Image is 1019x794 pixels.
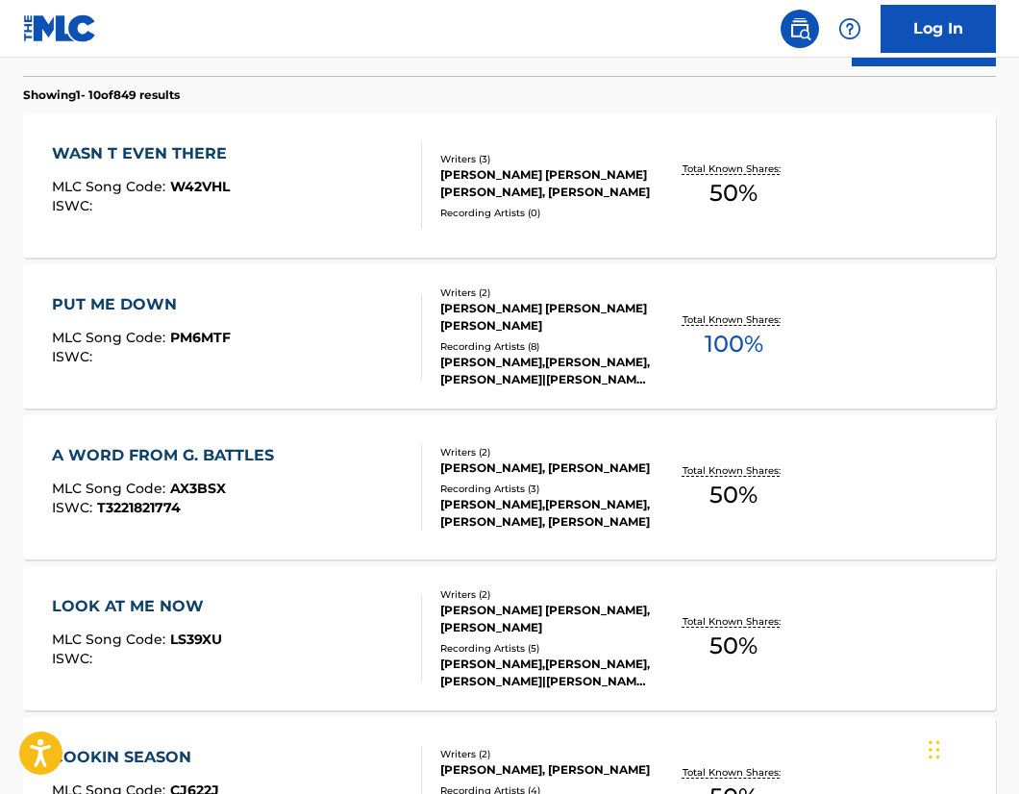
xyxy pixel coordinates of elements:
div: Recording Artists ( 0 ) [440,206,653,220]
span: 100 % [705,327,763,361]
div: [PERSON_NAME],[PERSON_NAME], [PERSON_NAME]|[PERSON_NAME], [PERSON_NAME], [PERSON_NAME], [PERSON_N... [440,354,653,388]
div: Recording Artists ( 8 ) [440,339,653,354]
span: MLC Song Code : [52,178,170,195]
span: LS39XU [170,631,222,648]
div: Recording Artists ( 3 ) [440,482,653,496]
div: Writers ( 3 ) [440,152,653,166]
span: MLC Song Code : [52,631,170,648]
span: ISWC : [52,650,97,667]
span: ISWC : [52,499,97,516]
p: Total Known Shares: [683,161,785,176]
img: search [788,17,811,40]
span: T3221821774 [97,499,181,516]
span: MLC Song Code : [52,329,170,346]
a: LOOK AT ME NOWMLC Song Code:LS39XUISWC:Writers (2)[PERSON_NAME] [PERSON_NAME], [PERSON_NAME]Recor... [23,566,996,710]
span: 50 % [709,629,758,663]
div: [PERSON_NAME],[PERSON_NAME], [PERSON_NAME]|[PERSON_NAME], [PERSON_NAME], [PERSON_NAME] & [PERSON_... [440,656,653,690]
div: WASN T EVEN THERE [52,142,236,165]
span: ISWC : [52,348,97,365]
div: Writers ( 2 ) [440,587,653,602]
span: W42VHL [170,178,230,195]
a: Public Search [781,10,819,48]
span: PM6MTF [170,329,231,346]
img: help [838,17,861,40]
div: [PERSON_NAME],[PERSON_NAME], [PERSON_NAME], [PERSON_NAME] [440,496,653,531]
div: PUT ME DOWN [52,293,231,316]
iframe: Chat Widget [923,702,1019,794]
div: A WORD FROM G. BATTLES [52,444,284,467]
p: Total Known Shares: [683,312,785,327]
div: Writers ( 2 ) [440,285,653,300]
span: MLC Song Code : [52,480,170,497]
p: Showing 1 - 10 of 849 results [23,87,180,104]
span: 50 % [709,478,758,512]
span: 50 % [709,176,758,211]
span: ISWC : [52,197,97,214]
p: Total Known Shares: [683,765,785,780]
div: Help [831,10,869,48]
div: Drag [929,721,940,779]
a: WASN T EVEN THEREMLC Song Code:W42VHLISWC:Writers (3)[PERSON_NAME] [PERSON_NAME] [PERSON_NAME], [... [23,113,996,258]
div: [PERSON_NAME] [PERSON_NAME] [PERSON_NAME], [PERSON_NAME] [440,166,653,201]
div: COOKIN SEASON [52,746,219,769]
div: [PERSON_NAME], [PERSON_NAME] [440,761,653,779]
a: PUT ME DOWNMLC Song Code:PM6MTFISWC:Writers (2)[PERSON_NAME] [PERSON_NAME] [PERSON_NAME]Recording... [23,264,996,409]
div: Recording Artists ( 5 ) [440,641,653,656]
p: Total Known Shares: [683,614,785,629]
div: Writers ( 2 ) [440,445,653,459]
div: Writers ( 2 ) [440,747,653,761]
div: [PERSON_NAME] [PERSON_NAME] [PERSON_NAME] [440,300,653,335]
img: MLC Logo [23,14,97,42]
div: [PERSON_NAME] [PERSON_NAME], [PERSON_NAME] [440,602,653,636]
div: [PERSON_NAME], [PERSON_NAME] [440,459,653,477]
div: LOOK AT ME NOW [52,595,222,618]
a: Log In [881,5,996,53]
span: AX3BSX [170,480,226,497]
p: Total Known Shares: [683,463,785,478]
a: A WORD FROM G. BATTLESMLC Song Code:AX3BSXISWC:T3221821774Writers (2)[PERSON_NAME], [PERSON_NAME]... [23,415,996,559]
